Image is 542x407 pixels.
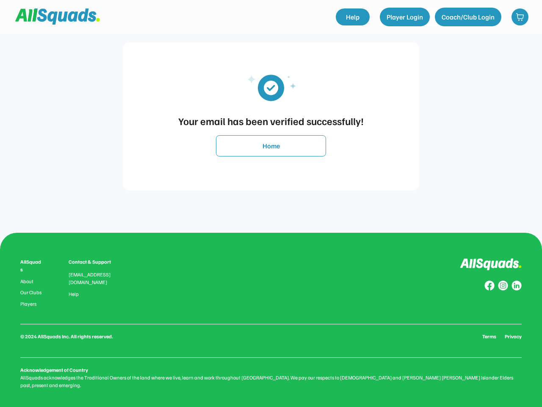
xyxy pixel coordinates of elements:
a: Help [336,8,370,25]
a: About [20,279,43,284]
img: email_verified_updated.svg [233,68,309,106]
div: AllSquads [20,258,43,273]
img: Squad%20Logo.svg [15,8,100,25]
a: Terms [482,333,496,340]
img: Logo%20inverted.svg [460,258,522,270]
div: Contact & Support [69,258,121,266]
div: Acknowledgement of Country [20,366,88,374]
div: © 2024 AllSquads Inc. All rights reserved. [20,333,113,340]
a: Help [69,291,79,297]
button: Coach/Club Login [435,8,501,26]
div: Your email has been verified successfully! [131,113,411,128]
a: Players [20,301,43,307]
button: Player Login [380,8,430,26]
a: Our Clubs [20,290,43,295]
img: shopping-cart-01%20%281%29.svg [516,13,524,21]
img: Group%20copy%207.svg [498,281,508,291]
div: [EMAIL_ADDRESS][DOMAIN_NAME] [69,271,121,286]
button: Home [216,135,326,156]
img: Group%20copy%208.svg [484,281,495,291]
div: AllSquads acknowledges the Traditional Owners of the land where we live, learn and work throughou... [20,374,522,389]
img: Group%20copy%206.svg [512,281,522,291]
a: Privacy [505,333,522,340]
